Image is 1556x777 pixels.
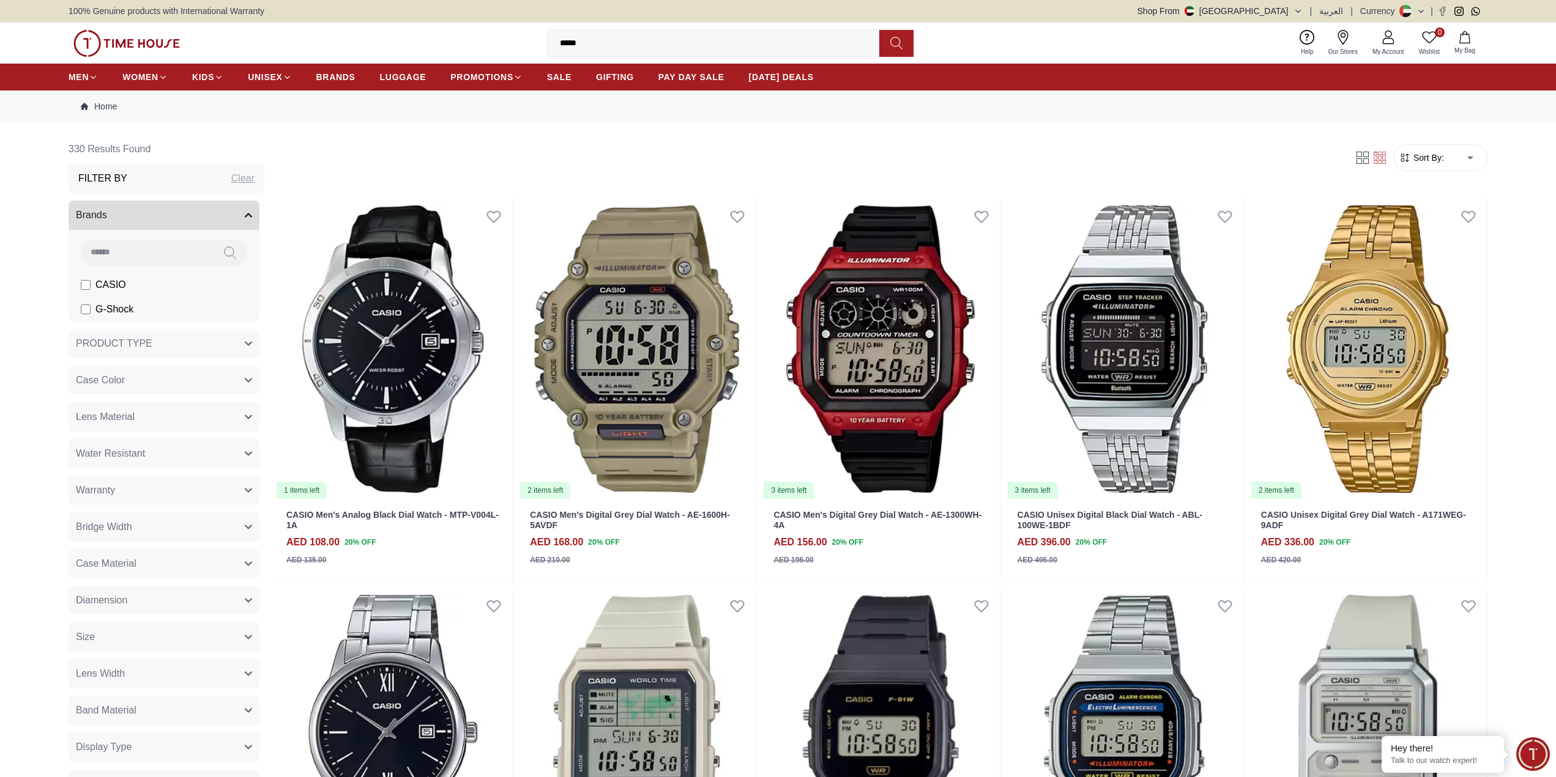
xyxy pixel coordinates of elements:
[69,696,259,725] button: Band Material
[76,556,136,571] span: Case Material
[76,208,107,223] span: Brands
[1368,47,1409,56] span: My Account
[450,71,513,83] span: PROMOTIONS
[231,171,255,186] div: Clear
[596,66,634,88] a: GIFTING
[69,549,259,578] button: Case Material
[76,336,152,351] span: PRODUCT TYPE
[69,622,259,652] button: Size
[547,66,571,88] a: SALE
[1323,47,1363,56] span: Our Stores
[761,198,999,500] a: CASIO Men's Digital Grey Dial Watch - AE-1300WH-4A3 items left
[76,740,132,754] span: Display Type
[1414,47,1445,56] span: Wishlist
[1076,537,1107,548] span: 20 % OFF
[76,520,132,534] span: Bridge Width
[1319,537,1350,548] span: 20 % OFF
[547,71,571,83] span: SALE
[1471,7,1480,16] a: Whatsapp
[69,402,259,432] button: Lens Material
[1438,7,1447,16] a: Facebook
[530,554,570,565] div: AED 210.00
[1411,152,1444,164] span: Sort By:
[69,659,259,688] button: Lens Width
[1249,198,1487,500] a: CASIO Unisex Digital Grey Dial Watch - A171WEG-9ADF2 items left
[69,66,98,88] a: MEN
[380,66,426,88] a: LUGGAGE
[76,446,145,461] span: Water Resistant
[76,703,136,718] span: Band Material
[1008,482,1058,499] div: 3 items left
[518,198,756,500] a: CASIO Men's Digital Grey Dial Watch - AE-1600H-5AVDF2 items left
[76,630,95,644] span: Size
[450,66,523,88] a: PROMOTIONS
[248,66,291,88] a: UNISEX
[69,329,259,358] button: PRODUCT TYPE
[518,198,756,500] img: CASIO Men's Digital Grey Dial Watch - AE-1600H-5AVDF
[69,5,264,17] span: 100% Genuine products with International Warranty
[192,71,214,83] span: KIDS
[1454,7,1464,16] a: Instagram
[344,537,376,548] span: 20 % OFF
[69,134,264,164] h6: 330 Results Found
[81,304,91,314] input: G-Shock
[832,537,863,548] span: 20 % OFF
[1321,28,1365,59] a: Our Stores
[274,198,512,500] a: CASIO Men's Analog Black Dial Watch - MTP-V004L-1A1 items left
[274,198,512,500] img: CASIO Men's Analog Black Dial Watch - MTP-V004L-1A
[69,201,259,230] button: Brands
[658,66,724,88] a: PAY DAY SALE
[69,476,259,505] button: Warranty
[773,554,813,565] div: AED 195.00
[1185,6,1194,16] img: United Arab Emirates
[69,90,1487,122] nav: Breadcrumb
[588,537,619,548] span: 20 % OFF
[380,71,426,83] span: LUGGAGE
[1005,198,1243,500] a: CASIO Unisex Digital Black Dial Watch - ABL-100WE-1BDF3 items left
[1251,482,1301,499] div: 2 items left
[1391,756,1495,766] p: Talk to our watch expert!
[1319,5,1343,17] span: العربية
[69,732,259,762] button: Display Type
[1516,737,1550,771] div: Chat Widget
[122,66,168,88] a: WOMEN
[1294,28,1321,59] a: Help
[95,278,126,292] span: CASIO
[1261,510,1466,530] a: CASIO Unisex Digital Grey Dial Watch - A171WEG-9ADF
[76,593,127,608] span: Diamension
[1249,198,1487,500] img: CASIO Unisex Digital Grey Dial Watch - A171WEG-9ADF
[658,71,724,83] span: PAY DAY SALE
[1005,198,1243,500] img: CASIO Unisex Digital Black Dial Watch - ABL-100WE-1BDF
[248,71,282,83] span: UNISEX
[1360,5,1400,17] div: Currency
[95,302,133,317] span: G-Shock
[81,280,91,290] input: CASIO
[286,510,499,530] a: CASIO Men's Analog Black Dial Watch - MTP-V004L-1A
[530,510,730,530] a: CASIO Men's Digital Grey Dial Watch - AE-1600H-5AVDF
[69,71,89,83] span: MEN
[1261,535,1314,550] h4: AED 336.00
[749,66,814,88] a: [DATE] DEALS
[81,100,117,112] a: Home
[69,586,259,615] button: Diamension
[1137,5,1303,17] button: Shop From[GEOGRAPHIC_DATA]
[192,66,223,88] a: KIDS
[1018,510,1202,530] a: CASIO Unisex Digital Black Dial Watch - ABL-100WE-1BDF
[76,666,125,681] span: Lens Width
[1399,152,1444,164] button: Sort By:
[1018,535,1071,550] h4: AED 396.00
[69,439,259,468] button: Water Resistant
[761,198,999,500] img: CASIO Men's Digital Grey Dial Watch - AE-1300WH-4A
[773,535,827,550] h4: AED 156.00
[1261,554,1301,565] div: AED 420.00
[69,366,259,395] button: Case Color
[1310,5,1312,17] span: |
[76,483,115,498] span: Warranty
[530,535,583,550] h4: AED 168.00
[1296,47,1319,56] span: Help
[316,71,355,83] span: BRANDS
[773,510,981,530] a: CASIO Men's Digital Grey Dial Watch - AE-1300WH-4A
[764,482,814,499] div: 3 items left
[286,535,340,550] h4: AED 108.00
[286,554,326,565] div: AED 135.00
